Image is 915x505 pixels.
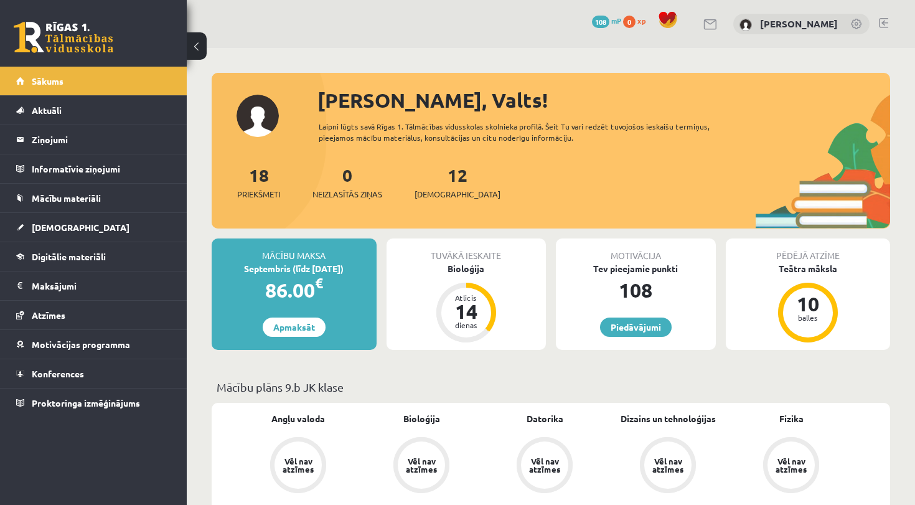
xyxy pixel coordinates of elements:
[32,105,62,116] span: Aktuāli
[592,16,621,26] a: 108 mP
[404,457,439,473] div: Vēl nav atzīmes
[650,457,685,473] div: Vēl nav atzīmes
[32,125,171,154] legend: Ziņojumi
[403,412,440,425] a: Bioloģija
[556,275,716,305] div: 108
[16,184,171,212] a: Mācību materiāli
[387,262,547,344] a: Bioloģija Atlicis 14 dienas
[237,164,280,201] a: 18Priekšmeti
[739,19,752,31] img: Valts Skujiņš
[16,389,171,417] a: Proktoringa izmēģinājums
[32,192,101,204] span: Mācību materiāli
[448,294,485,301] div: Atlicis
[483,437,606,496] a: Vēl nav atzīmes
[415,188,500,201] span: [DEMOGRAPHIC_DATA]
[387,238,547,262] div: Tuvākā ieskaite
[32,339,130,350] span: Motivācijas programma
[726,262,891,344] a: Teātra māksla 10 balles
[448,301,485,321] div: 14
[360,437,483,496] a: Vēl nav atzīmes
[14,22,113,53] a: Rīgas 1. Tālmācības vidusskola
[32,75,63,87] span: Sākums
[315,274,323,292] span: €
[600,318,672,337] a: Piedāvājumi
[16,125,171,154] a: Ziņojumi
[312,188,382,201] span: Neizlasītās ziņas
[32,154,171,183] legend: Informatīvie ziņojumi
[16,359,171,388] a: Konferences
[32,222,129,233] span: [DEMOGRAPHIC_DATA]
[556,262,716,275] div: Tev pieejamie punkti
[789,314,827,321] div: balles
[726,262,891,275] div: Teātra māksla
[16,330,171,359] a: Motivācijas programma
[592,16,609,28] span: 108
[16,96,171,125] a: Aktuāli
[556,238,716,262] div: Motivācija
[16,242,171,271] a: Digitālie materiāli
[281,457,316,473] div: Vēl nav atzīmes
[606,437,730,496] a: Vēl nav atzīmes
[16,301,171,329] a: Atzīmes
[319,121,726,143] div: Laipni lūgts savā Rīgas 1. Tālmācības vidusskolas skolnieka profilā. Šeit Tu vari redzēt tuvojošo...
[779,412,804,425] a: Fizika
[32,271,171,300] legend: Maksājumi
[212,238,377,262] div: Mācību maksa
[415,164,500,201] a: 12[DEMOGRAPHIC_DATA]
[212,275,377,305] div: 86.00
[312,164,382,201] a: 0Neizlasītās ziņas
[212,262,377,275] div: Septembris (līdz [DATE])
[774,457,809,473] div: Vēl nav atzīmes
[217,379,885,395] p: Mācību plāns 9.b JK klase
[621,412,716,425] a: Dizains un tehnoloģijas
[32,309,65,321] span: Atzīmes
[32,251,106,262] span: Digitālie materiāli
[317,85,890,115] div: [PERSON_NAME], Valts!
[448,321,485,329] div: dienas
[637,16,645,26] span: xp
[32,397,140,408] span: Proktoringa izmēģinājums
[623,16,652,26] a: 0 xp
[16,154,171,183] a: Informatīvie ziņojumi
[16,271,171,300] a: Maksājumi
[611,16,621,26] span: mP
[726,238,891,262] div: Pēdējā atzīme
[527,457,562,473] div: Vēl nav atzīmes
[16,67,171,95] a: Sākums
[789,294,827,314] div: 10
[623,16,636,28] span: 0
[16,213,171,242] a: [DEMOGRAPHIC_DATA]
[387,262,547,275] div: Bioloģija
[527,412,563,425] a: Datorika
[263,318,326,337] a: Apmaksāt
[237,437,360,496] a: Vēl nav atzīmes
[730,437,853,496] a: Vēl nav atzīmes
[271,412,325,425] a: Angļu valoda
[32,368,84,379] span: Konferences
[237,188,280,201] span: Priekšmeti
[760,17,838,30] a: [PERSON_NAME]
